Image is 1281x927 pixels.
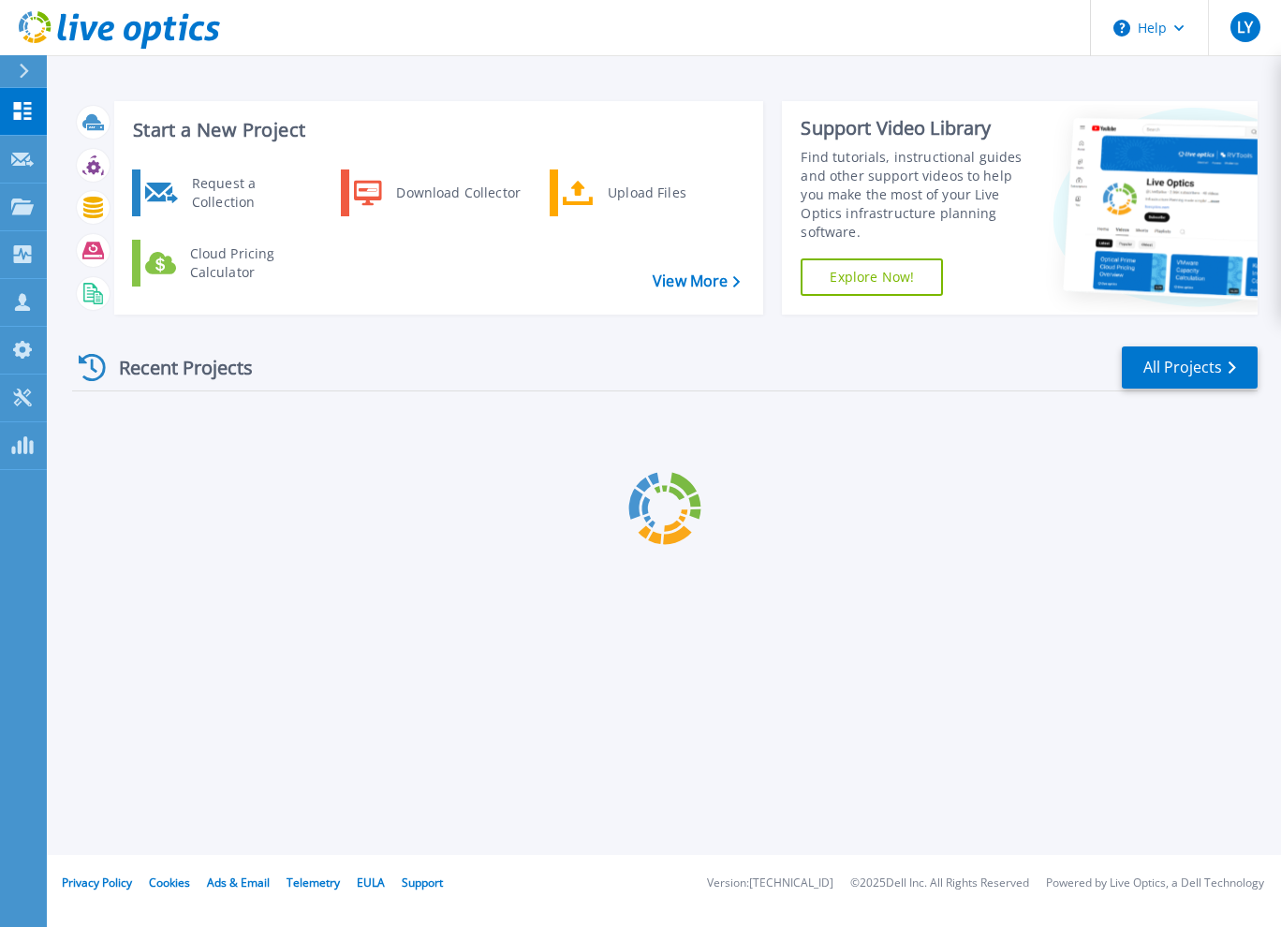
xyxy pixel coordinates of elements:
a: Explore Now! [801,258,943,296]
div: Recent Projects [72,345,278,390]
a: Ads & Email [207,875,270,890]
a: Support [402,875,443,890]
a: View More [653,272,740,290]
a: Download Collector [341,169,533,216]
span: LY [1237,20,1253,35]
a: Upload Files [550,169,742,216]
a: EULA [357,875,385,890]
div: Download Collector [387,174,528,212]
a: Cloud Pricing Calculator [132,240,324,287]
a: Request a Collection [132,169,324,216]
a: Privacy Policy [62,875,132,890]
div: Upload Files [598,174,737,212]
li: Version: [TECHNICAL_ID] [707,877,833,890]
div: Support Video Library [801,116,1038,140]
li: © 2025 Dell Inc. All Rights Reserved [850,877,1029,890]
div: Find tutorials, instructional guides and other support videos to help you make the most of your L... [801,148,1038,242]
div: Cloud Pricing Calculator [181,244,319,282]
a: All Projects [1122,346,1258,389]
li: Powered by Live Optics, a Dell Technology [1046,877,1264,890]
a: Cookies [149,875,190,890]
div: Request a Collection [183,174,319,212]
h3: Start a New Project [133,120,740,140]
a: Telemetry [287,875,340,890]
